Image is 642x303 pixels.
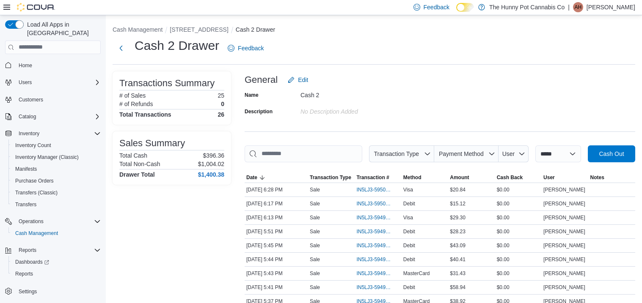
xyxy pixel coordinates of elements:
[450,270,466,277] span: $31.43
[8,163,104,175] button: Manifests
[310,200,320,207] p: Sale
[310,214,320,221] p: Sale
[403,214,413,221] span: Visa
[245,172,308,183] button: Date
[450,186,466,193] span: $20.84
[170,26,228,33] button: [STREET_ADDRESS]
[403,200,415,207] span: Debit
[8,227,104,239] button: Cash Management
[15,142,51,149] span: Inventory Count
[310,270,320,277] p: Sale
[356,228,391,235] span: IN5LJ3-5949753
[12,199,101,210] span: Transfers
[15,60,101,71] span: Home
[236,26,275,33] button: Cash 2 Drawer
[2,93,104,106] button: Customers
[12,152,101,162] span: Inventory Manager (Classic)
[12,164,101,174] span: Manifests
[495,199,542,209] div: $0.00
[12,164,40,174] a: Manifests
[12,152,82,162] a: Inventory Manager (Classic)
[119,101,153,107] h6: # of Refunds
[543,284,585,291] span: [PERSON_NAME]
[495,172,542,183] button: Cash Back
[238,44,264,52] span: Feedback
[218,92,224,99] p: 25
[356,242,391,249] span: IN5LJ3-5949686
[15,177,54,184] span: Purchase Orders
[15,166,37,172] span: Manifests
[456,3,474,12] input: Dark Mode
[245,268,308,278] div: [DATE] 5:43 PM
[12,269,36,279] a: Reports
[15,77,101,87] span: Users
[198,171,224,178] h4: $1,400.38
[15,287,40,297] a: Settings
[543,256,585,263] span: [PERSON_NAME]
[2,76,104,88] button: Users
[15,245,101,255] span: Reports
[495,282,542,292] div: $0.00
[12,176,101,186] span: Purchase Orders
[434,145,499,162] button: Payment Method
[2,111,104,123] button: Catalog
[543,270,585,277] span: [PERSON_NAME]
[300,88,414,98] div: Cash 2
[495,185,542,195] div: $0.00
[450,214,466,221] span: $29.30
[15,270,33,277] span: Reports
[356,270,391,277] span: IN5LJ3-5949664
[17,3,55,11] img: Cova
[119,78,215,88] h3: Transactions Summary
[135,37,219,54] h1: Cash 2 Drawer
[19,247,36,254] span: Reports
[542,172,588,183] button: User
[374,150,419,157] span: Transaction Type
[356,256,391,263] span: IN5LJ3-5949672
[224,40,267,57] a: Feedback
[19,130,39,137] span: Inventory
[403,256,415,263] span: Debit
[246,174,257,181] span: Date
[15,94,101,105] span: Customers
[310,228,320,235] p: Sale
[15,112,39,122] button: Catalog
[245,213,308,223] div: [DATE] 6:13 PM
[8,175,104,187] button: Purchase Orders
[113,26,163,33] button: Cash Management
[12,257,52,267] a: Dashboards
[15,60,36,71] a: Home
[8,139,104,151] button: Inventory Count
[402,172,448,183] button: Method
[568,2,570,12] p: |
[218,111,224,118] h4: 26
[450,228,466,235] span: $28.23
[450,256,466,263] span: $40.41
[19,79,32,86] span: Users
[543,242,585,249] span: [PERSON_NAME]
[245,254,308,265] div: [DATE] 5:44 PM
[113,25,635,35] nav: An example of EuiBreadcrumbs
[495,213,542,223] div: $0.00
[300,105,414,115] div: No Description added
[356,186,391,193] span: IN5LJ3-5950108
[12,176,57,186] a: Purchase Orders
[12,140,101,150] span: Inventory Count
[245,92,259,98] label: Name
[8,187,104,199] button: Transfers (Classic)
[12,188,61,198] a: Transfers (Classic)
[15,230,58,237] span: Cash Management
[499,145,529,162] button: User
[8,256,104,268] a: Dashboards
[2,244,104,256] button: Reports
[245,282,308,292] div: [DATE] 5:41 PM
[19,96,43,103] span: Customers
[119,152,147,159] h6: Total Cash
[310,256,320,263] p: Sale
[15,128,101,139] span: Inventory
[495,240,542,251] div: $0.00
[495,268,542,278] div: $0.00
[356,282,400,292] button: IN5LJ3-5949628
[12,257,101,267] span: Dashboards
